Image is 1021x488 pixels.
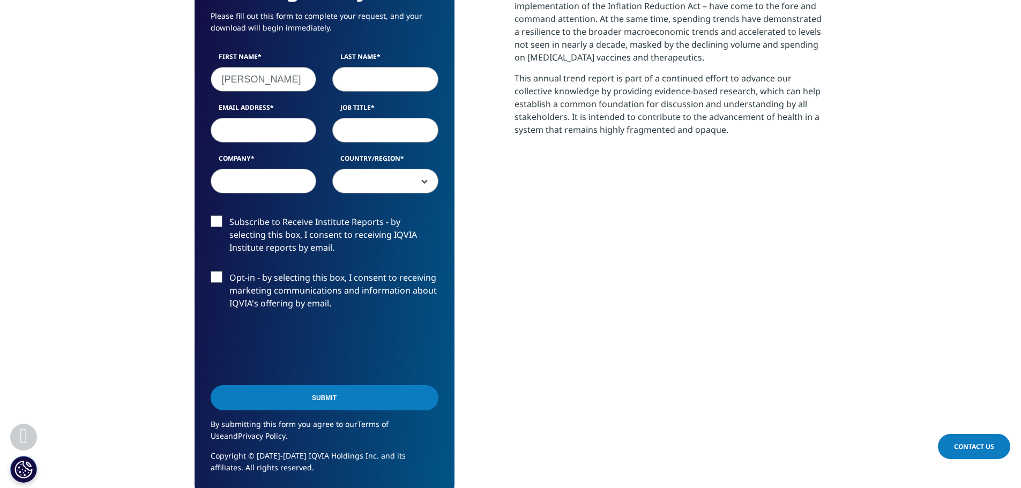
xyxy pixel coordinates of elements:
[211,10,438,42] p: Please fill out this form to complete your request, and your download will begin immediately.
[211,154,317,169] label: Company
[332,103,438,118] label: Job Title
[938,434,1010,459] a: Contact Us
[211,52,317,67] label: First Name
[238,431,286,441] a: Privacy Policy
[211,450,438,482] p: Copyright © [DATE]-[DATE] IQVIA Holdings Inc. and its affiliates. All rights reserved.
[211,385,438,410] input: Submit
[211,215,438,260] label: Subscribe to Receive Institute Reports - by selecting this box, I consent to receiving IQVIA Inst...
[954,442,994,451] span: Contact Us
[332,154,438,169] label: Country/Region
[211,418,438,450] p: By submitting this form you agree to our and .
[211,327,374,369] iframe: reCAPTCHA
[211,271,438,316] label: Opt-in - by selecting this box, I consent to receiving marketing communications and information a...
[211,103,317,118] label: Email Address
[515,72,827,144] p: This annual trend report is part of a continued effort to advance our collective knowledge by pro...
[332,52,438,67] label: Last Name
[10,456,37,483] button: Cookies Settings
